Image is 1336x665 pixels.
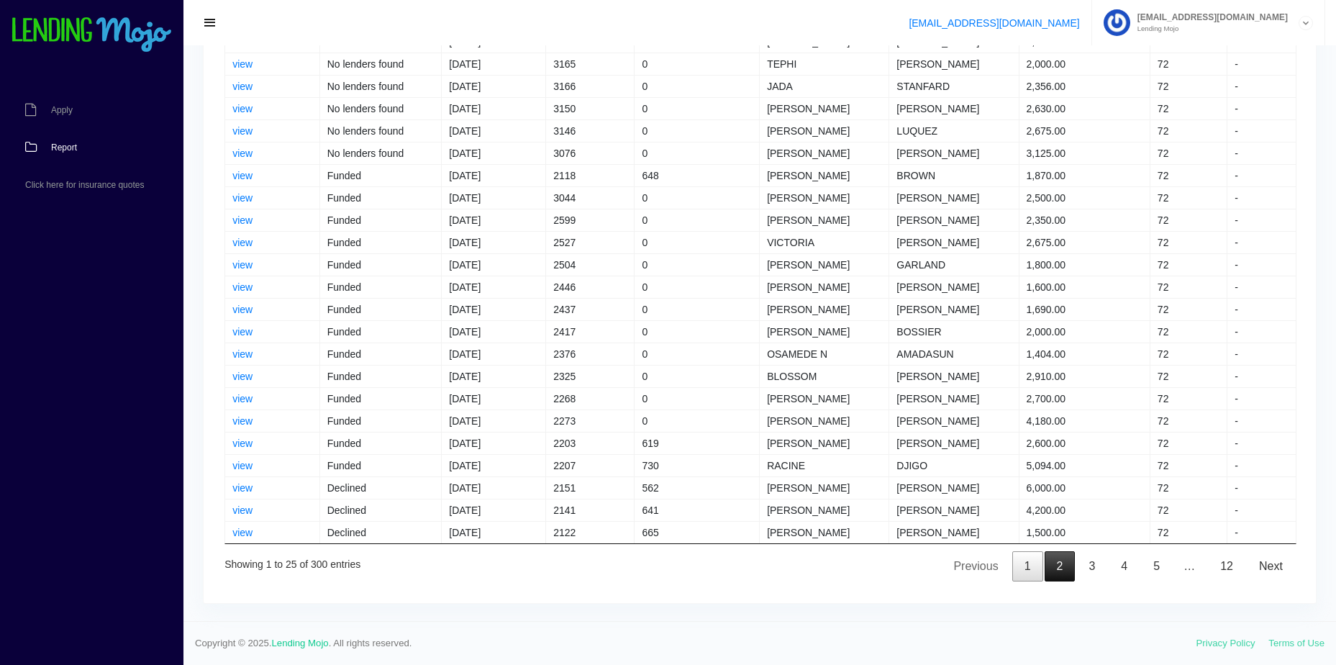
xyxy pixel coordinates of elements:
td: [PERSON_NAME] [760,186,889,209]
td: 3,125.00 [1019,142,1150,164]
td: GARLAND [889,253,1019,276]
td: Funded [320,164,442,186]
td: 3150 [546,97,635,119]
td: - [1227,53,1296,75]
td: [DATE] [442,186,546,209]
td: - [1227,410,1296,432]
td: Declined [320,476,442,499]
td: - [1227,343,1296,365]
td: No lenders found [320,97,442,119]
a: Terms of Use [1268,638,1324,648]
td: 72 [1150,410,1227,432]
td: 2141 [546,499,635,521]
td: 2376 [546,343,635,365]
td: BROWN [889,164,1019,186]
td: Funded [320,343,442,365]
td: JADA [760,75,889,97]
td: 72 [1150,521,1227,543]
span: [EMAIL_ADDRESS][DOMAIN_NAME] [1130,13,1288,22]
td: 72 [1150,231,1227,253]
td: 2268 [546,387,635,410]
td: Declined [320,499,442,521]
td: Funded [320,432,442,454]
td: [DATE] [442,142,546,164]
td: - [1227,476,1296,499]
td: Funded [320,410,442,432]
a: view [232,125,253,137]
td: 0 [635,276,760,298]
td: 1,500.00 [1019,521,1150,543]
td: 72 [1150,476,1227,499]
td: [PERSON_NAME] [889,499,1019,521]
td: [PERSON_NAME] [889,365,1019,387]
td: 3076 [546,142,635,164]
a: view [232,103,253,114]
span: Report [51,143,77,152]
small: Lending Mojo [1130,25,1288,32]
td: 72 [1150,53,1227,75]
td: 1,870.00 [1019,164,1150,186]
td: 72 [1150,209,1227,231]
td: 2,630.00 [1019,97,1150,119]
td: 2446 [546,276,635,298]
td: [DATE] [442,164,546,186]
td: [PERSON_NAME] [889,276,1019,298]
td: 2417 [546,320,635,343]
td: 0 [635,142,760,164]
td: 0 [635,119,760,142]
td: 2,675.00 [1019,119,1150,142]
td: 2151 [546,476,635,499]
td: AMADASUN [889,343,1019,365]
td: Funded [320,253,442,276]
a: [EMAIL_ADDRESS][DOMAIN_NAME] [909,17,1079,29]
td: 2207 [546,454,635,476]
td: 72 [1150,253,1227,276]
td: [PERSON_NAME] [889,432,1019,454]
td: - [1227,432,1296,454]
td: No lenders found [320,119,442,142]
div: Showing 1 to 25 of 300 entries [224,548,360,572]
td: 0 [635,209,760,231]
td: 0 [635,298,760,320]
img: Profile image [1104,9,1130,36]
td: 0 [635,387,760,410]
td: 72 [1150,276,1227,298]
td: 3165 [546,53,635,75]
img: logo-small.png [11,17,173,53]
td: 730 [635,454,760,476]
td: [DATE] [442,119,546,142]
td: 72 [1150,454,1227,476]
a: view [232,237,253,248]
td: 2203 [546,432,635,454]
td: Funded [320,320,442,343]
td: [PERSON_NAME] [760,499,889,521]
td: 72 [1150,97,1227,119]
td: [PERSON_NAME] [760,320,889,343]
a: view [232,148,253,159]
td: [DATE] [442,432,546,454]
td: [DATE] [442,499,546,521]
td: [PERSON_NAME] [760,119,889,142]
a: view [232,259,253,271]
td: 0 [635,186,760,209]
td: 2122 [546,521,635,543]
td: - [1227,365,1296,387]
td: 72 [1150,186,1227,209]
td: 0 [635,75,760,97]
td: Funded [320,276,442,298]
a: view [232,281,253,293]
td: Funded [320,231,442,253]
td: - [1227,387,1296,410]
td: 1,600.00 [1019,276,1150,298]
a: view [232,192,253,204]
td: 0 [635,253,760,276]
td: - [1227,231,1296,253]
td: OSAMEDE N [760,343,889,365]
td: [PERSON_NAME] [889,53,1019,75]
td: 2,675.00 [1019,231,1150,253]
td: TEPHI [760,53,889,75]
td: [PERSON_NAME] [760,387,889,410]
td: 72 [1150,298,1227,320]
td: [DATE] [442,298,546,320]
a: Privacy Policy [1196,638,1255,648]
